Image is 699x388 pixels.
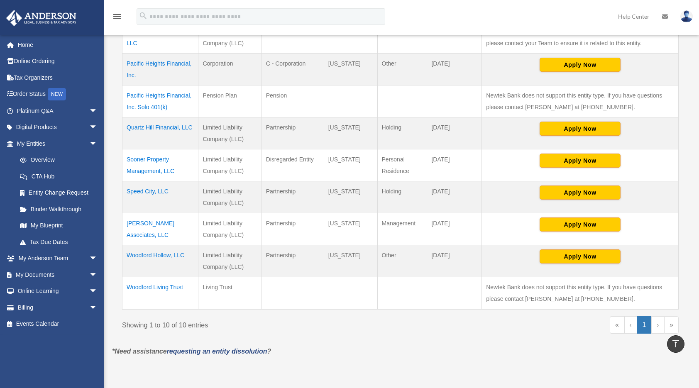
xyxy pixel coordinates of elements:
td: Corporation [198,54,262,85]
img: User Pic [680,10,693,22]
a: My Documentsarrow_drop_down [6,266,110,283]
td: Other [377,245,427,277]
td: Partnership [262,181,324,213]
td: Living Trust [198,277,262,310]
td: [US_STATE] [324,54,377,85]
button: Apply Now [540,154,621,168]
button: Apply Now [540,58,621,72]
td: Newtek Bank does not support this entity type. If you have questions please contact [PERSON_NAME]... [482,85,679,117]
span: arrow_drop_down [89,299,106,316]
span: arrow_drop_down [89,102,106,120]
td: [DATE] [427,245,482,277]
span: arrow_drop_down [89,135,106,152]
a: vertical_align_top [667,335,684,353]
td: Other [377,54,427,85]
td: Management [377,213,427,245]
td: Limited Liability Company (LLC) [198,149,262,181]
i: menu [112,12,122,22]
td: Partnership [262,245,324,277]
span: arrow_drop_down [89,283,106,300]
a: Previous [624,316,637,334]
td: [US_STATE] [324,117,377,149]
td: Partnership [262,22,324,54]
td: Woodford Hollow, LLC [122,245,198,277]
a: My Anderson Teamarrow_drop_down [6,250,110,267]
button: Apply Now [540,185,621,200]
td: Newtek Bank does not support this entity type. If you have questions please contact [PERSON_NAME]... [482,277,679,310]
a: Digital Productsarrow_drop_down [6,119,110,136]
td: Speed City, LLC [122,181,198,213]
td: [US_STATE] [324,149,377,181]
td: Pension Plan [198,85,262,117]
td: Partnership [262,117,324,149]
td: Holding [377,181,427,213]
td: Sooner Property Management, LLC [122,149,198,181]
td: Limited Liability Company (LLC) [198,245,262,277]
td: Other [377,22,427,54]
a: Next [651,316,664,334]
a: Entity Change Request [12,185,106,201]
a: Online Ordering [6,53,110,70]
td: [DATE] [427,22,482,54]
td: Personal Residence [377,149,427,181]
a: My Blueprint [12,217,106,234]
a: Platinum Q&Aarrow_drop_down [6,102,110,119]
td: Holding [377,117,427,149]
div: NEW [48,88,66,100]
td: Limited Liability Company (LLC) [198,213,262,245]
td: Partnership [262,213,324,245]
a: Online Learningarrow_drop_down [6,283,110,300]
span: arrow_drop_down [89,119,106,136]
td: [US_STATE] [324,245,377,277]
td: Quartz Hill Financial, LLC [122,117,198,149]
td: [US_STATE] [324,213,377,245]
span: arrow_drop_down [89,266,106,283]
a: Overview [12,152,102,168]
div: Showing 1 to 10 of 10 entries [122,316,394,331]
td: [DATE] [427,149,482,181]
td: [US_STATE] [324,22,377,54]
td: Pacific Heights Financial, Inc. Solo 401(k) [122,85,198,117]
td: Mission Bay Investments, LLC [122,22,198,54]
td: C - Corporation [262,54,324,85]
a: Events Calendar [6,316,110,332]
a: Order StatusNEW [6,86,110,103]
a: CTA Hub [12,168,106,185]
button: Apply Now [540,217,621,232]
td: [DATE] [427,181,482,213]
button: Apply Now [540,249,621,264]
a: Binder Walkthrough [12,201,106,217]
td: [US_STATE] [324,181,377,213]
a: First [610,316,624,334]
td: Pacific Heights Financial, Inc. [122,54,198,85]
td: [DATE] [427,117,482,149]
td: Limited Liability Company (LLC) [198,22,262,54]
td: [PERSON_NAME] Associates, LLC [122,213,198,245]
a: Home [6,37,110,53]
a: requesting an entity dissolution [167,348,267,355]
a: 1 [637,316,652,334]
td: Pension [262,85,324,117]
a: Tax Organizers [6,69,110,86]
em: *Need assistance ? [112,348,271,355]
a: menu [112,15,122,22]
td: [DATE] [427,54,482,85]
i: search [139,11,148,20]
a: Tax Due Dates [12,234,106,250]
td: Limited Liability Company (LLC) [198,117,262,149]
td: Disregarded Entity [262,149,324,181]
a: Last [664,316,679,334]
i: vertical_align_top [671,339,681,349]
td: Limited Liability Company (LLC) [198,181,262,213]
td: [DATE] [427,213,482,245]
button: Apply Now [540,122,621,136]
a: Billingarrow_drop_down [6,299,110,316]
td: You can apply once this entity has an EIN assigned. If you have an EIN please contact your Team t... [482,22,679,54]
a: My Entitiesarrow_drop_down [6,135,106,152]
span: arrow_drop_down [89,250,106,267]
img: Anderson Advisors Platinum Portal [4,10,79,26]
td: Woodford Living Trust [122,277,198,310]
